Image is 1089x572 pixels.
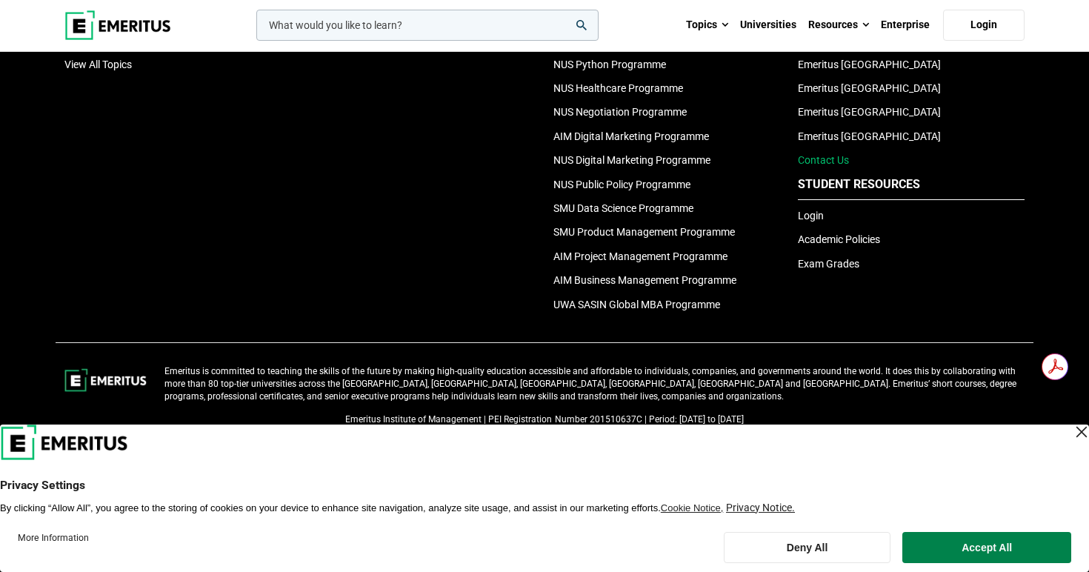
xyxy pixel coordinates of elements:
[798,59,941,70] a: Emeritus [GEOGRAPHIC_DATA]
[798,106,941,118] a: Emeritus [GEOGRAPHIC_DATA]
[553,130,709,142] a: AIM Digital Marketing Programme
[798,130,941,142] a: Emeritus [GEOGRAPHIC_DATA]
[553,106,687,118] a: NUS Negotiation Programme
[798,210,824,222] a: Login
[553,154,710,166] a: NUS Digital Marketing Programme
[553,59,666,70] a: NUS Python Programme
[64,365,147,395] img: footer-logo
[553,274,736,286] a: AIM Business Management Programme
[256,10,599,41] input: woocommerce-product-search-field-0
[798,154,849,166] a: Contact Us
[64,413,1025,426] p: Emeritus Institute of Management | PEI Registration Number 201510637C | Period: [DATE] to [DATE]
[798,82,941,94] a: Emeritus [GEOGRAPHIC_DATA]
[64,59,132,70] a: View All Topics
[553,202,693,214] a: SMU Data Science Programme
[798,258,859,270] a: Exam Grades
[553,179,690,190] a: NUS Public Policy Programme
[553,250,727,262] a: AIM Project Management Programme
[553,82,683,94] a: NUS Healthcare Programme
[798,233,880,245] a: Academic Policies
[943,10,1025,41] a: Login
[553,226,735,238] a: SMU Product Management Programme
[553,299,720,310] a: UWA SASIN Global MBA Programme
[164,365,1025,402] p: Emeritus is committed to teaching the skills of the future by making high-quality education acces...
